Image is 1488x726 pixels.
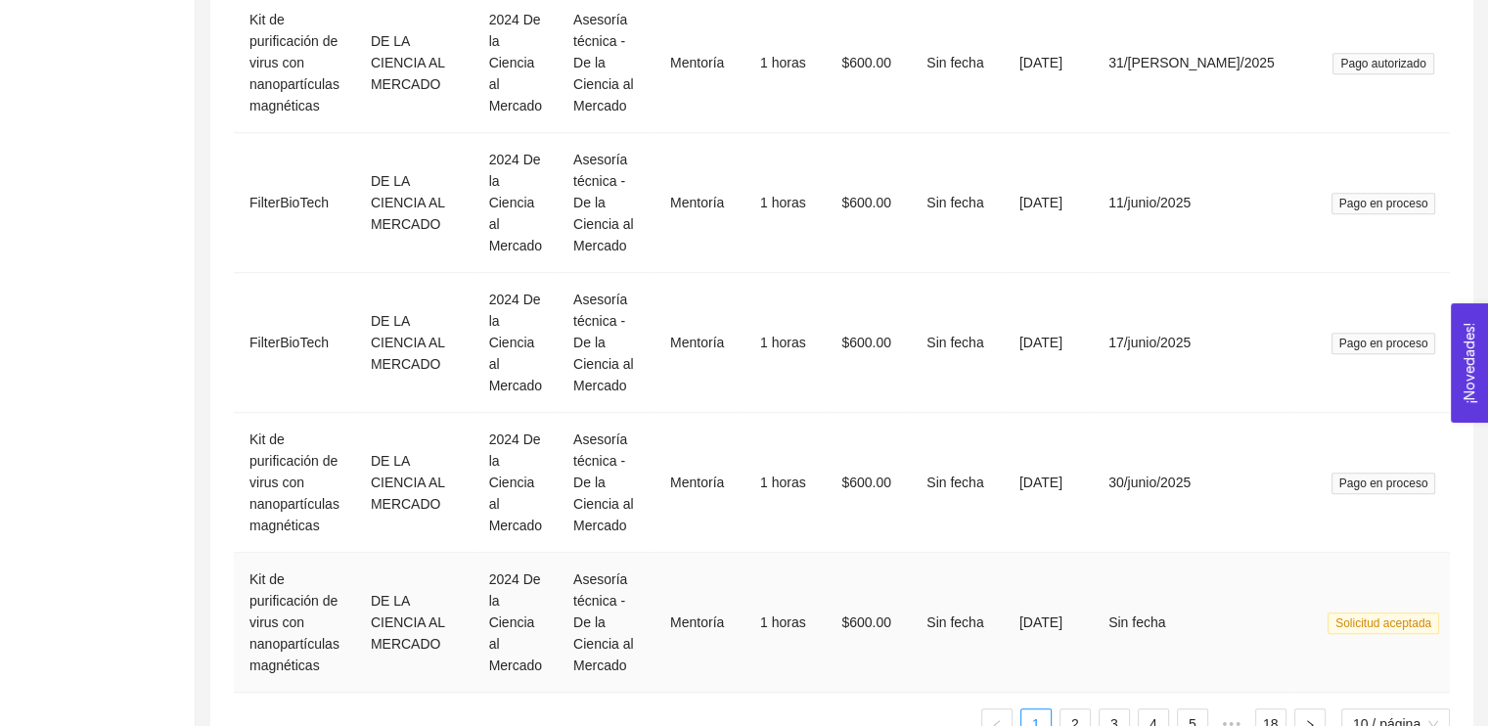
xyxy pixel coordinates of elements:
td: $600.00 [826,553,907,693]
button: Open Feedback Widget [1451,303,1488,423]
td: 2024 De la Ciencia al Mercado [473,133,558,273]
td: Sin fecha [1093,553,1290,693]
td: Asesoría técnica - De la Ciencia al Mercado [558,133,654,273]
td: Kit de purificación de virus con nanopartículas magnéticas [234,553,355,693]
td: Mentoría [654,273,740,413]
td: $600.00 [826,413,907,553]
td: 17/junio/2025 [1093,273,1290,413]
span: Pago autorizado [1332,53,1433,74]
td: DE LA CIENCIA AL MERCADO [355,413,473,553]
span: Pago en proceso [1331,473,1436,494]
td: Sin fecha [907,413,1004,553]
td: $600.00 [826,273,907,413]
td: 30/junio/2025 [1093,413,1290,553]
td: Mentoría [654,133,740,273]
td: [DATE] [1004,413,1093,553]
td: Sin fecha [907,133,1004,273]
td: 1 horas [740,273,826,413]
td: DE LA CIENCIA AL MERCADO [355,133,473,273]
td: Mentoría [654,553,740,693]
td: 1 horas [740,413,826,553]
td: [DATE] [1004,133,1093,273]
td: 2024 De la Ciencia al Mercado [473,413,558,553]
td: DE LA CIENCIA AL MERCADO [355,273,473,413]
td: Asesoría técnica - De la Ciencia al Mercado [558,413,654,553]
span: Pago en proceso [1331,333,1436,354]
td: 1 horas [740,133,826,273]
td: Mentoría [654,413,740,553]
td: $600.00 [826,133,907,273]
td: 2024 De la Ciencia al Mercado [473,553,558,693]
td: 2024 De la Ciencia al Mercado [473,273,558,413]
td: FilterBioTech [234,273,355,413]
td: [DATE] [1004,553,1093,693]
td: Asesoría técnica - De la Ciencia al Mercado [558,553,654,693]
td: 1 horas [740,553,826,693]
td: 11/junio/2025 [1093,133,1290,273]
span: Solicitud aceptada [1328,613,1439,634]
td: Kit de purificación de virus con nanopartículas magnéticas [234,413,355,553]
td: Asesoría técnica - De la Ciencia al Mercado [558,273,654,413]
td: [DATE] [1004,273,1093,413]
span: Pago en proceso [1331,193,1436,214]
td: Sin fecha [907,553,1004,693]
td: Sin fecha [907,273,1004,413]
td: DE LA CIENCIA AL MERCADO [355,553,473,693]
td: FilterBioTech [234,133,355,273]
